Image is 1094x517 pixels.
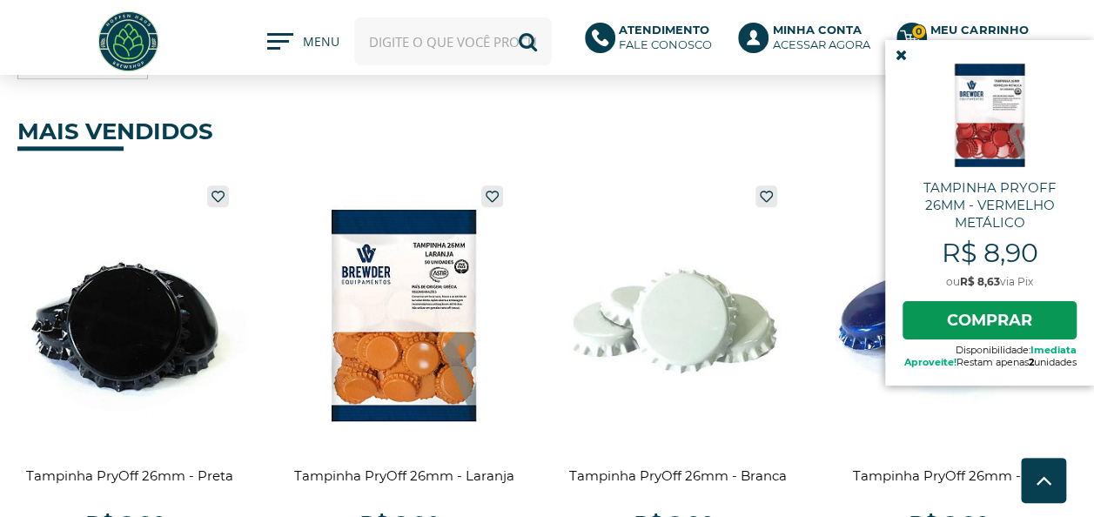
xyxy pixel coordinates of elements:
input: Digite o que você procura [354,17,552,65]
strong: 0 [911,24,926,39]
span: ou via Pix [903,275,1077,288]
div: Carrinho Vazio [930,37,1032,52]
a: Minha ContaAcessar agora [738,23,879,61]
h4: MAIS VENDIDOS [17,105,124,151]
span: Restam apenas unidades [903,356,1077,368]
b: Imediata [1030,344,1077,356]
b: 2 [1029,356,1034,368]
p: Acessar agora [772,23,869,52]
img: e79206febf.jpg [933,57,1046,171]
strong: R$ 8,63 [960,275,1000,288]
strong: R$ 8,90 [903,245,1077,262]
span: Tampinha PryOff 26mm - Vermelho Metálico [903,179,1077,232]
a: AtendimentoFale conosco [585,23,722,61]
p: Fale conosco [619,23,712,52]
b: Meu Carrinho [930,23,1028,37]
span: Disponibilidade: [903,344,1077,356]
b: Minha Conta [772,23,861,37]
button: MENU [267,33,337,50]
img: Hopfen Haus BrewShop [96,9,161,74]
a: Comprar [903,301,1077,339]
span: MENU [303,33,337,59]
b: Atendimento [619,23,709,37]
b: Aproveite! [904,356,956,368]
button: Buscar [504,17,552,65]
